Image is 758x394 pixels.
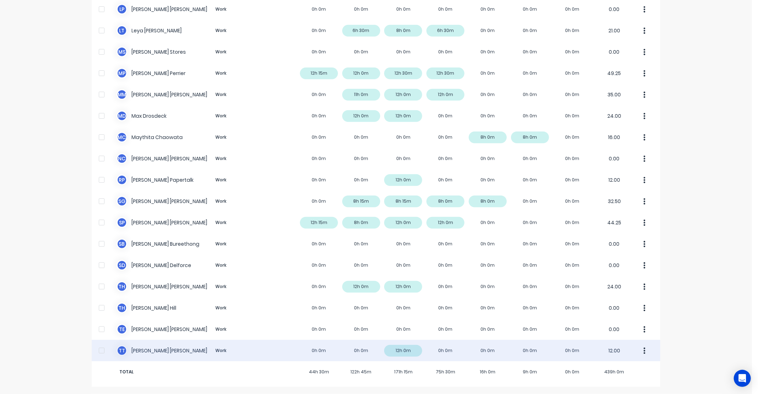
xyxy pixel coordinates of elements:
span: 44h 30m [298,369,340,375]
span: 16h 0m [467,369,509,375]
div: Open Intercom Messenger [734,370,751,387]
span: 9h 0m [509,369,551,375]
span: 0h 0m [551,369,593,375]
span: 75h 30m [424,369,467,375]
span: 171h 15m [382,369,425,375]
span: TOTAL [117,369,248,375]
span: 122h 45m [340,369,382,375]
span: 439h 0m [593,369,635,375]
